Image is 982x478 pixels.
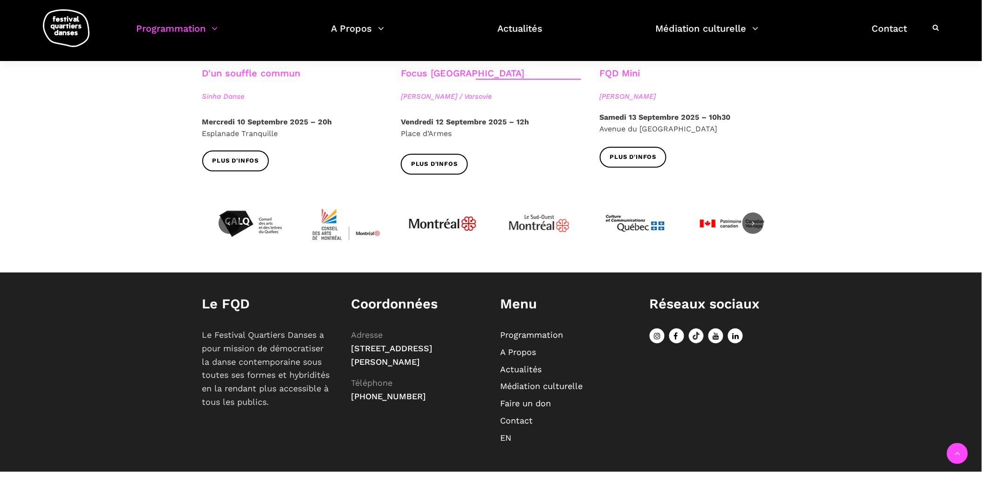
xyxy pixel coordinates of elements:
[311,189,381,259] img: CMYK_Logo_CAMMontreal
[351,330,383,340] span: Adresse
[600,147,667,168] a: Plus d'infos
[656,20,759,48] a: Médiation culturelle
[697,189,767,259] img: patrimoinecanadien-01_0-4
[501,398,551,408] a: Faire un don
[501,364,542,374] a: Actualités
[351,296,482,312] h1: Coordonnées
[213,156,259,166] span: Plus d'infos
[650,296,780,312] h1: Réseaux sociaux
[202,296,333,312] h1: Le FQD
[351,391,426,401] span: [PHONE_NUMBER]
[202,117,332,126] strong: Mercredi 10 Septembre 2025 – 20h
[202,150,269,171] a: Plus d'infos
[497,20,543,48] a: Actualités
[872,20,907,48] a: Contact
[501,347,536,357] a: A Propos
[351,378,393,388] span: Téléphone
[501,381,583,391] a: Médiation culturelle
[401,68,524,79] a: Focus [GEOGRAPHIC_DATA]
[501,416,533,425] a: Contact
[600,124,718,133] span: Avenue du [GEOGRAPHIC_DATA]
[351,343,433,367] span: [STREET_ADDRESS][PERSON_NAME]
[401,91,581,102] span: [PERSON_NAME] / Varsovie
[600,113,731,122] strong: Samedi 13 Septembre 2025 – 10h30
[401,117,529,126] strong: Vendredi 12 Septembre 2025 – 12h
[202,129,278,138] span: Esplanade Tranquille
[600,189,670,259] img: mccq-3-3
[202,91,383,102] span: Sinha Danse
[411,159,458,169] span: Plus d'infos
[408,189,478,259] img: JPGnr_b
[215,189,285,259] img: Calq_noir
[43,9,89,47] img: logo-fqd-med
[600,91,780,102] span: [PERSON_NAME]
[331,20,384,48] a: A Propos
[610,152,657,162] span: Plus d'infos
[202,68,301,79] a: D'un souffle commun
[600,68,640,79] a: FQD Mini
[501,433,512,443] a: EN
[501,330,563,340] a: Programmation
[501,296,631,312] h1: Menu
[401,154,468,175] a: Plus d'infos
[401,116,581,140] p: Place d’Armes
[136,20,218,48] a: Programmation
[202,328,333,409] p: Le Festival Quartiers Danses a pour mission de démocratiser la danse contemporaine sous toutes se...
[504,189,574,259] img: Logo_Mtl_Le_Sud-Ouest.svg_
